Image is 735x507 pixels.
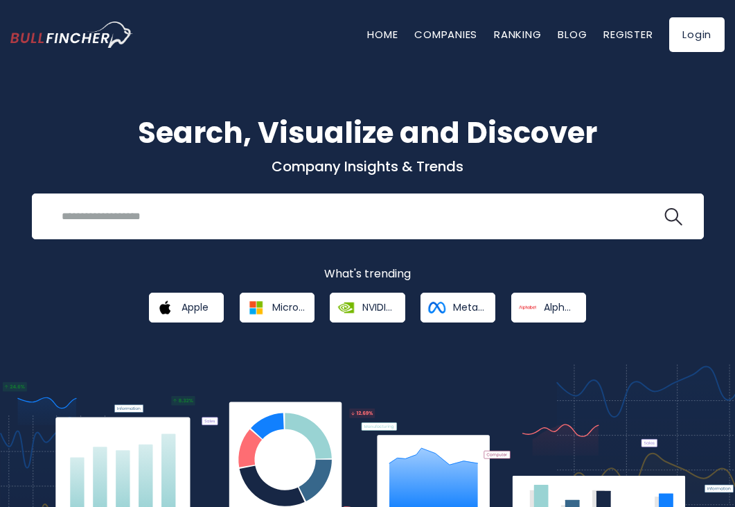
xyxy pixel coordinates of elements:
a: Login [669,17,725,52]
a: Blog [558,27,587,42]
p: What's trending [10,267,725,282]
p: Company Insights & Trends [10,157,725,175]
a: Go to homepage [10,22,154,48]
a: Alphabet [511,293,586,323]
a: Register [603,27,653,42]
a: Microsoft Corporation [240,293,315,323]
span: Apple [181,301,209,313]
span: Meta Platforms [453,301,486,313]
a: Ranking [494,27,541,42]
a: Home [367,27,398,42]
a: NVIDIA Corporation [330,293,405,323]
a: Apple [149,293,224,323]
a: Meta Platforms [420,293,495,323]
img: search icon [664,208,682,226]
a: Companies [414,27,477,42]
img: bullfincher logo [10,22,133,48]
span: NVIDIA Corporation [362,301,395,313]
h1: Search, Visualize and Discover [10,111,725,155]
span: Alphabet [544,301,576,313]
span: Microsoft Corporation [272,301,305,313]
